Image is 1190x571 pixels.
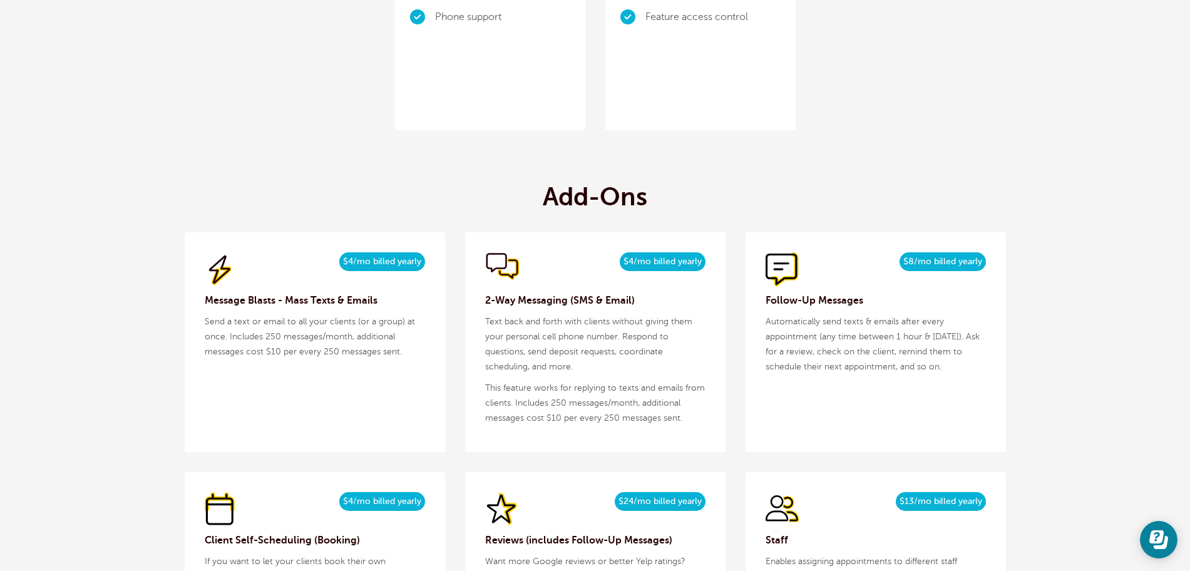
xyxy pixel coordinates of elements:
span: $24/mo billed yearly [615,492,705,511]
h3: Client Self-Scheduling (Booking) [205,533,425,548]
h3: Staff [766,533,986,548]
h2: Add-Ons [543,182,647,212]
li: Feature access control [645,5,781,29]
p: This feature works for replying to texts and emails from clients. Includes 250 messages/month, ad... [485,381,705,426]
h3: Reviews (includes Follow-Up Messages) [485,533,705,548]
h3: 2-Way Messaging (SMS & Email) [485,293,705,308]
span: $4/mo billed yearly [620,252,705,271]
h3: Message Blasts - Mass Texts & Emails [205,293,425,308]
span: $4/mo billed yearly [339,252,425,271]
span: $4/mo billed yearly [339,492,425,511]
p: Send a text or email to all your clients (or a group) at once. Includes 250 messages/month, addit... [205,314,425,359]
span: $13/mo billed yearly [896,492,986,511]
h3: Follow-Up Messages [766,293,986,308]
iframe: Resource center [1140,521,1177,558]
li: Phone support [435,5,570,29]
span: $8/mo billed yearly [900,252,986,271]
p: Text back and forth with clients without giving them your personal cell phone number. Respond to ... [485,314,705,374]
p: Automatically send texts & emails after every appointment (any time between 1 hour & [DATE]). Ask... [766,314,986,374]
